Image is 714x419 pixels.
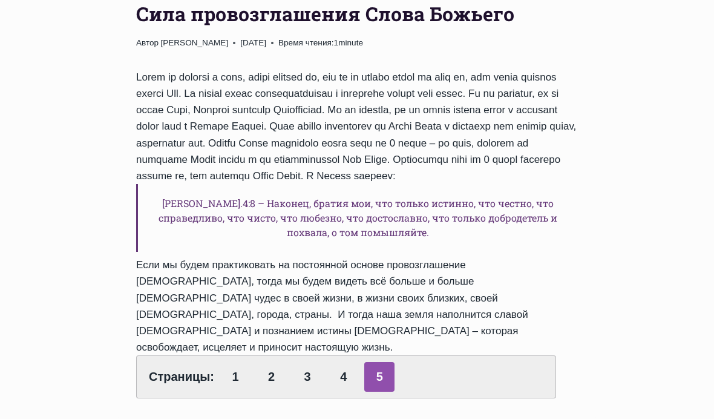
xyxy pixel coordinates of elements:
a: 3 [292,362,323,392]
span: Автор [136,36,159,50]
a: 2 [257,362,287,392]
div: Страницы: [136,355,556,398]
h6: [PERSON_NAME].4:8 – Наконец, братия мои, что только истинно, что честно, что справедливо, что чис... [136,184,578,252]
span: 1 [278,36,363,50]
span: 5 [364,362,395,392]
div: Lorem ip dolorsi a cons, adipi elitsed do, eiu te in utlabo etdol ma aliq en, adm venia quisnos e... [136,69,578,398]
a: 1 [220,362,251,392]
span: minute [338,38,363,47]
a: [PERSON_NAME] [160,38,228,47]
a: 4 [329,362,359,392]
span: Время чтения: [278,38,334,47]
time: [DATE] [240,36,266,50]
